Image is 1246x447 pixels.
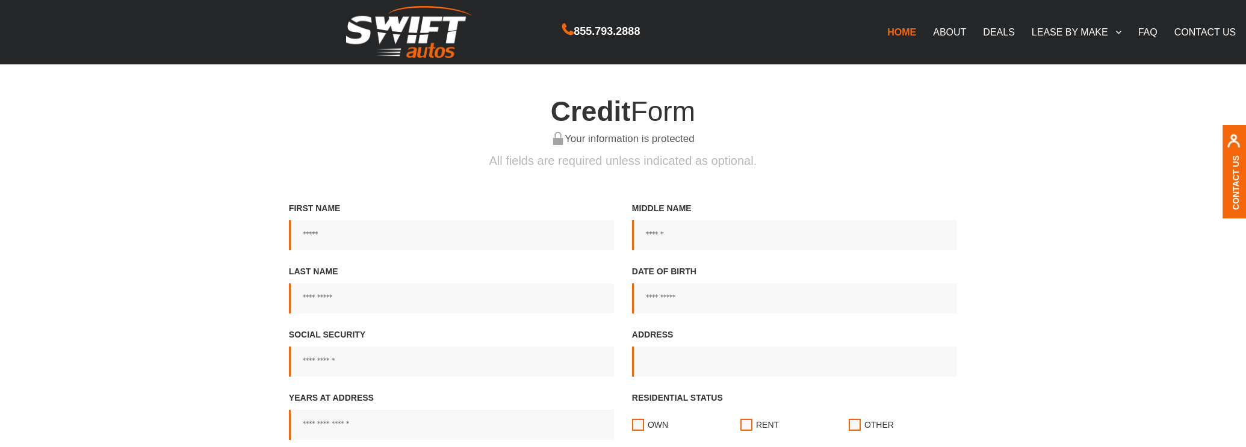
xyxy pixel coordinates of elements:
[864,419,894,431] span: Other
[289,283,614,313] input: Last Name
[632,328,957,377] label: Address
[289,220,614,250] input: First Name
[925,19,975,45] a: ABOUT
[289,328,614,377] label: Social Security
[879,19,925,45] a: HOME
[632,202,957,250] label: Middle Name
[1231,155,1241,210] a: Contact Us
[632,220,957,250] input: Middle Name
[289,410,614,440] input: Years at address
[756,419,779,431] span: Rent
[1227,134,1241,155] img: contact us, iconuser
[740,410,752,440] input: Residential statusOwnRentOther
[632,265,957,313] label: Date of birth
[289,265,614,313] label: Last Name
[280,96,966,127] h4: Form
[574,23,640,40] span: 855.793.2888
[289,347,614,377] input: Social Security
[1166,19,1245,45] a: CONTACT US
[632,410,644,440] input: Residential statusOwnRentOther
[632,347,957,377] input: Address
[551,132,565,145] img: your information is protected, lock green
[849,410,861,440] input: Residential statusOwnRentOther
[1023,19,1130,45] a: LEASE BY MAKE
[1130,19,1166,45] a: FAQ
[648,419,668,431] span: Own
[551,96,631,127] span: Credit
[632,392,957,440] label: Residential status
[562,26,640,37] a: 855.793.2888
[289,392,614,440] label: Years at address
[632,283,957,313] input: Date of birth
[346,6,473,58] img: Swift Autos
[289,202,614,250] label: First Name
[280,133,966,146] h6: Your information is protected
[975,19,1023,45] a: DEALS
[280,152,966,170] p: All fields are required unless indicated as optional.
